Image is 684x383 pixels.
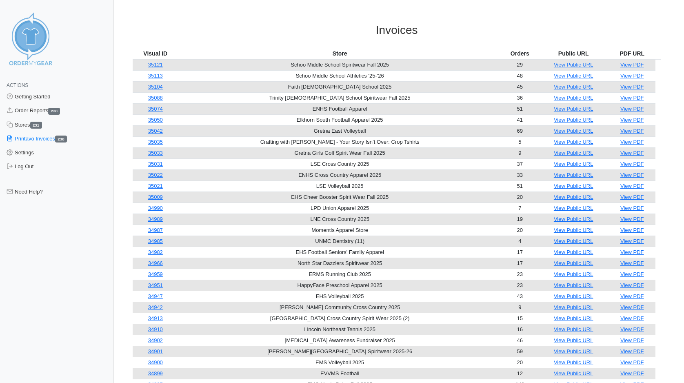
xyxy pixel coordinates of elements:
[554,326,593,332] a: View Public URL
[178,313,502,324] td: [GEOGRAPHIC_DATA] Cross Country Spirit Wear 2025 (2)
[620,293,644,299] a: View PDF
[502,214,538,225] td: 19
[178,291,502,302] td: EHS Volleyball 2025
[554,95,593,101] a: View Public URL
[538,48,608,59] th: Public URL
[620,260,644,266] a: View PDF
[178,357,502,368] td: EMS Volleyball 2025
[148,194,163,200] a: 35009
[554,150,593,156] a: View Public URL
[178,92,502,103] td: Trinity [DEMOGRAPHIC_DATA] School Spiritwear Fall 2025
[620,216,644,222] a: View PDF
[554,337,593,343] a: View Public URL
[502,70,538,81] td: 48
[554,282,593,288] a: View Public URL
[620,337,644,343] a: View PDF
[554,194,593,200] a: View Public URL
[554,216,593,222] a: View Public URL
[502,191,538,203] td: 20
[148,260,163,266] a: 34966
[620,183,644,189] a: View PDF
[178,114,502,125] td: Elkhorn South Football Apparel 2025
[502,313,538,324] td: 15
[178,158,502,169] td: LSE Cross Country 2025
[7,82,28,88] span: Actions
[178,147,502,158] td: Gretna Girls Golf Spirit Wear Fall 2025
[554,359,593,365] a: View Public URL
[620,106,644,112] a: View PDF
[502,269,538,280] td: 23
[148,73,163,79] a: 35113
[620,249,644,255] a: View PDF
[148,337,163,343] a: 34902
[502,48,538,59] th: Orders
[148,172,163,178] a: 35022
[178,346,502,357] td: [PERSON_NAME][GEOGRAPHIC_DATA] Spiritwear 2025-26
[502,258,538,269] td: 17
[148,227,163,233] a: 34987
[502,103,538,114] td: 51
[178,103,502,114] td: ENHS Football Apparel
[502,357,538,368] td: 20
[148,315,163,321] a: 34913
[148,62,163,68] a: 35121
[502,59,538,71] td: 29
[502,236,538,247] td: 4
[554,172,593,178] a: View Public URL
[554,227,593,233] a: View Public URL
[55,136,67,143] span: 238
[178,48,502,59] th: Store
[178,136,502,147] td: Crafting with [PERSON_NAME] - Your Story Isn’t Over: Crop Tshirts
[133,48,178,59] th: Visual ID
[554,249,593,255] a: View Public URL
[502,247,538,258] td: 17
[502,368,538,379] td: 12
[178,247,502,258] td: EHS Football Seniors' Family Apparel
[609,48,655,59] th: PDF URL
[554,370,593,376] a: View Public URL
[620,227,644,233] a: View PDF
[148,238,163,244] a: 34985
[148,150,163,156] a: 35033
[178,214,502,225] td: LNE Cross Country 2025
[148,348,163,354] a: 34901
[48,108,60,115] span: 238
[178,203,502,214] td: LPD Union Apparel 2025
[178,191,502,203] td: EHS Cheer Booster Spirit Wear Fall 2025
[178,258,502,269] td: North Star Dazzlers Spiritwear 2025
[502,92,538,103] td: 36
[148,304,163,310] a: 34942
[620,359,644,365] a: View PDF
[502,147,538,158] td: 9
[554,84,593,90] a: View Public URL
[133,23,661,37] h3: Invoices
[554,293,593,299] a: View Public URL
[620,370,644,376] a: View PDF
[178,70,502,81] td: Schoo Middle School Athletics '25-'26
[620,73,644,79] a: View PDF
[620,304,644,310] a: View PDF
[502,291,538,302] td: 43
[178,180,502,191] td: LSE Volleyball 2025
[502,180,538,191] td: 51
[148,216,163,222] a: 34989
[554,304,593,310] a: View Public URL
[148,282,163,288] a: 34951
[178,335,502,346] td: [MEDICAL_DATA] Awareness Fundraiser 2025
[620,139,644,145] a: View PDF
[554,315,593,321] a: View Public URL
[148,293,163,299] a: 34947
[178,125,502,136] td: Gretna East Volleyball
[620,194,644,200] a: View PDF
[620,161,644,167] a: View PDF
[148,84,163,90] a: 35104
[620,172,644,178] a: View PDF
[554,139,593,145] a: View Public URL
[554,117,593,123] a: View Public URL
[148,117,163,123] a: 35050
[178,302,502,313] td: [PERSON_NAME] Community Cross Country 2025
[178,81,502,92] td: Faith [DEMOGRAPHIC_DATA] School 2025
[502,136,538,147] td: 5
[554,183,593,189] a: View Public URL
[620,348,644,354] a: View PDF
